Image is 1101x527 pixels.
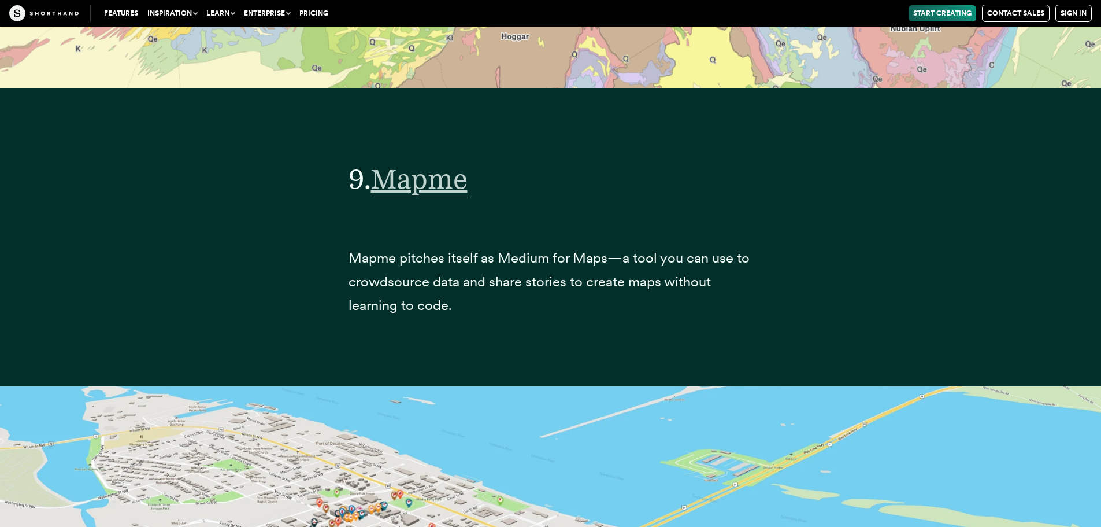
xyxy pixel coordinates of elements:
a: Pricing [295,5,333,21]
button: Learn [202,5,239,21]
a: Mapme [371,162,468,196]
a: Contact Sales [982,5,1050,22]
span: Mapme pitches itself as Medium for Maps—a tool you can use to crowdsource data and share stories ... [349,249,750,314]
span: 9. [349,162,371,196]
button: Inspiration [143,5,202,21]
a: Start Creating [909,5,976,21]
button: Enterprise [239,5,295,21]
a: Features [99,5,143,21]
a: Sign in [1055,5,1092,22]
img: The Craft [9,5,79,21]
span: Mapme [371,162,468,196]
